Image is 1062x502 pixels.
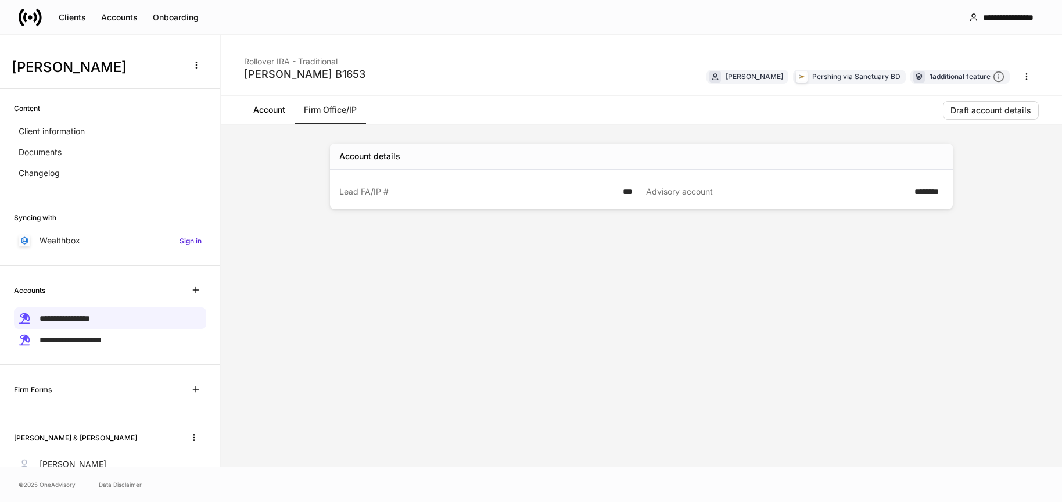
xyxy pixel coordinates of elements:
div: Clients [59,13,86,21]
p: [PERSON_NAME] [40,458,106,470]
div: Accounts [101,13,138,21]
a: Firm Office/IP [295,96,366,124]
a: Changelog [14,163,206,184]
a: Client information [14,121,206,142]
div: Lead FA/IP # [339,186,616,198]
h3: [PERSON_NAME] [12,58,180,77]
button: Draft account details [943,101,1039,120]
div: Onboarding [153,13,199,21]
h6: Sign in [180,235,202,246]
div: Account details [339,150,400,162]
p: Client information [19,125,85,137]
div: Rollover IRA - Traditional [244,49,365,67]
a: Account [244,96,295,124]
span: © 2025 OneAdvisory [19,480,76,489]
a: WealthboxSign in [14,230,206,251]
p: Changelog [19,167,60,179]
button: Onboarding [145,8,206,27]
a: Data Disclaimer [99,480,142,489]
div: 1 additional feature [930,71,1004,83]
p: Documents [19,146,62,158]
div: [PERSON_NAME] B1653 [244,67,365,81]
div: Advisory account [646,186,907,198]
a: [PERSON_NAME] [14,454,206,475]
h6: Accounts [14,285,45,296]
button: Clients [51,8,94,27]
button: Accounts [94,8,145,27]
p: Wealthbox [40,235,80,246]
div: Draft account details [950,106,1031,114]
h6: Syncing with [14,212,56,223]
h6: [PERSON_NAME] & [PERSON_NAME] [14,432,137,443]
div: Pershing via Sanctuary BD [812,71,900,82]
h6: Content [14,103,40,114]
div: [PERSON_NAME] [726,71,783,82]
a: Documents [14,142,206,163]
h6: Firm Forms [14,384,52,395]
